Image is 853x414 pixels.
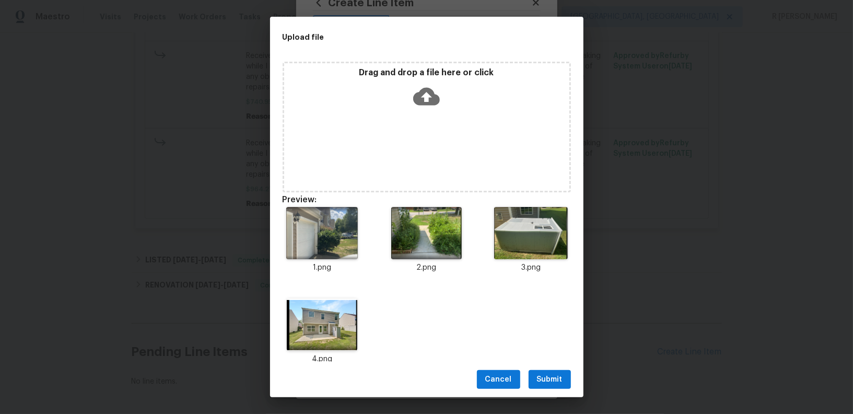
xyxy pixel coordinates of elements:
p: 1.png [283,262,362,273]
p: Drag and drop a file here or click [284,67,569,78]
p: 3.png [491,262,570,273]
img: wG0BHJREouLGAAAAABJRU5ErkJggg== [287,298,357,351]
p: 2.png [387,262,466,273]
img: BULa2Ds08rVLAAAAAElFTkSuQmCC [286,207,358,259]
button: Submit [529,370,571,389]
span: Submit [537,373,563,386]
img: 1Gv2lAAAAAElFTkSuQmCC [391,207,462,259]
img: wP9aQfDC4YecwAAAABJRU5ErkJggg== [494,207,567,259]
button: Cancel [477,370,520,389]
h2: Upload file [283,31,524,43]
p: 4.png [283,354,362,365]
span: Cancel [485,373,512,386]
